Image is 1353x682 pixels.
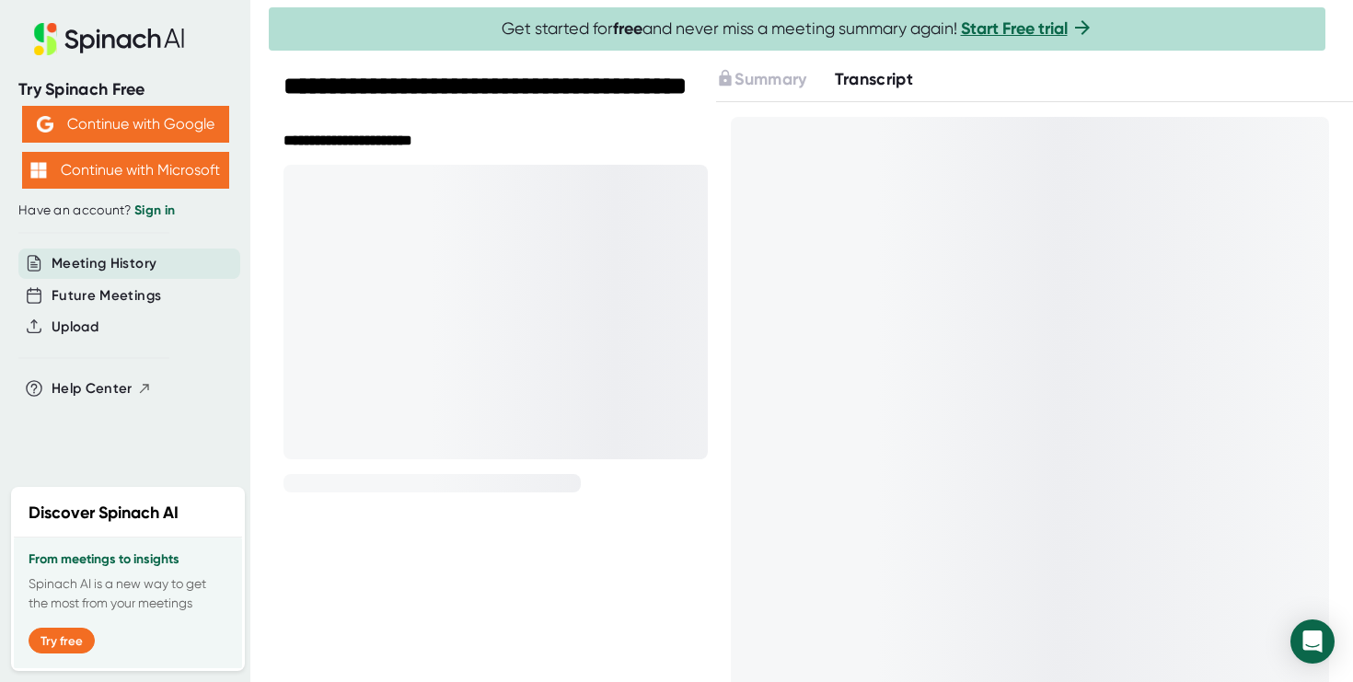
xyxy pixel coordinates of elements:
img: Aehbyd4JwY73AAAAAElFTkSuQmCC [37,116,53,133]
h3: From meetings to insights [29,552,227,567]
h2: Discover Spinach AI [29,501,179,526]
button: Try free [29,628,95,653]
a: Start Free trial [961,18,1068,39]
button: Upload [52,317,98,338]
button: Continue with Google [22,106,229,143]
button: Transcript [835,67,914,92]
span: Get started for and never miss a meeting summary again! [502,18,1093,40]
div: Have an account? [18,202,232,219]
div: Try Spinach Free [18,79,232,100]
button: Meeting History [52,253,156,274]
span: Summary [734,69,806,89]
span: Help Center [52,378,133,399]
b: free [613,18,642,39]
button: Help Center [52,378,152,399]
span: Transcript [835,69,914,89]
button: Summary [716,67,806,92]
div: Open Intercom Messenger [1290,619,1335,664]
div: Upgrade to access [716,67,834,92]
p: Spinach AI is a new way to get the most from your meetings [29,574,227,613]
a: Sign in [134,202,175,218]
button: Future Meetings [52,285,161,306]
button: Continue with Microsoft [22,152,229,189]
